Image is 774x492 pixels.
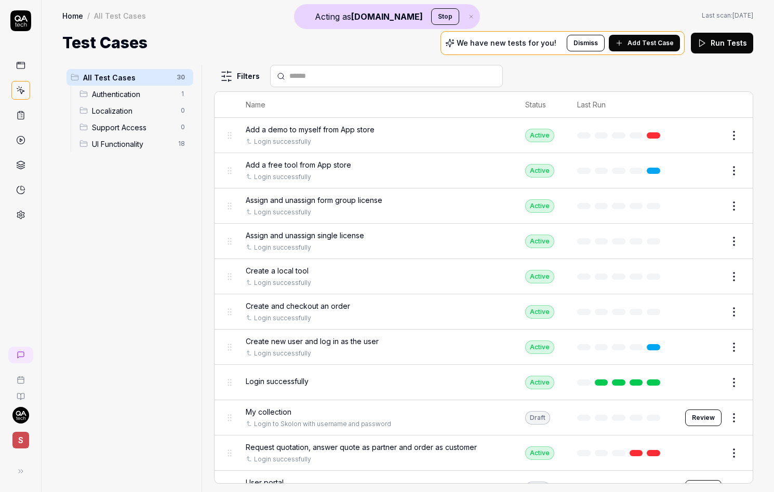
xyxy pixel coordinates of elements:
[174,138,189,150] span: 18
[246,300,350,311] span: Create and checkout an order
[254,455,311,464] a: Login successfully
[525,376,554,389] div: Active
[254,349,311,358] a: Login successfully
[62,10,83,21] a: Home
[246,406,291,417] span: My collection
[75,102,193,119] div: Drag to reorderLocalization0
[235,92,515,118] th: Name
[246,265,309,276] span: Create a local tool
[246,195,382,206] span: Assign and unassign form group license
[215,153,753,188] tr: Add a free tool from App storeLogin successfullyActive
[567,35,605,51] button: Dismiss
[172,71,189,84] span: 30
[525,305,554,319] div: Active
[254,243,311,252] a: Login successfully
[75,135,193,152] div: Drag to reorderUI Functionality18
[215,435,753,471] tr: Request quotation, answer quote as partner and order as customerLogin successfullyActive
[75,86,193,102] div: Drag to reorderAuthentication1
[246,159,351,170] span: Add a free tool from App store
[83,72,170,83] span: All Test Cases
[215,400,753,435] tr: My collectionLogin to Skolon with username and passwordDraftReview
[525,199,554,213] div: Active
[246,124,375,135] span: Add a demo to myself from App store
[246,477,284,488] span: User portal
[4,423,37,450] button: S
[246,230,364,241] span: Assign and unassign single license
[732,11,753,19] time: [DATE]
[254,208,311,217] a: Login successfully
[609,35,680,51] button: Add Test Case
[702,11,753,20] button: Last scan:[DATE]
[254,172,311,182] a: Login successfully
[628,38,674,48] span: Add Test Case
[246,336,379,347] span: Create new user and log in as the user
[525,235,554,248] div: Active
[691,33,753,53] button: Run Tests
[525,164,554,177] div: Active
[62,31,148,54] h1: Test Cases
[215,188,753,224] tr: Assign and unassign form group licenseLogin successfullyActive
[4,384,37,401] a: Documentation
[92,89,175,100] span: Authentication
[92,122,175,133] span: Support Access
[8,347,33,363] a: New conversation
[92,105,175,116] span: Localization
[92,139,172,149] span: UI Functionality
[525,340,554,354] div: Active
[215,259,753,294] tr: Create a local toolLogin successfullyActive
[515,92,567,118] th: Status
[214,66,266,87] button: Filters
[177,121,189,133] span: 0
[4,367,37,384] a: Book a call with us
[431,8,459,25] button: Stop
[87,10,90,21] div: /
[525,270,554,283] div: Active
[177,104,189,117] span: 0
[94,10,146,21] div: All Test Cases
[12,432,29,448] span: S
[75,119,193,135] div: Drag to reorderSupport Access0
[457,39,556,47] p: We have new tests for you!
[254,137,311,146] a: Login successfully
[215,294,753,330] tr: Create and checkout an orderLogin successfullyActive
[215,224,753,259] tr: Assign and unassign single licenseLogin successfullyActive
[215,118,753,153] tr: Add a demo to myself from App storeLogin successfullyActive
[215,365,753,400] tr: Login successfullyActive
[246,376,309,387] span: Login successfully
[702,11,753,20] span: Last scan:
[254,313,311,323] a: Login successfully
[254,419,391,429] a: Login to Skolon with username and password
[215,330,753,365] tr: Create new user and log in as the userLogin successfullyActive
[12,407,29,423] img: 7ccf6c19-61ad-4a6c-8811-018b02a1b829.jpg
[525,129,554,142] div: Active
[567,92,675,118] th: Last Run
[525,411,550,425] div: Draft
[246,442,477,453] span: Request quotation, answer quote as partner and order as customer
[254,278,311,288] a: Login successfully
[525,446,554,460] div: Active
[177,88,189,100] span: 1
[685,409,722,426] button: Review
